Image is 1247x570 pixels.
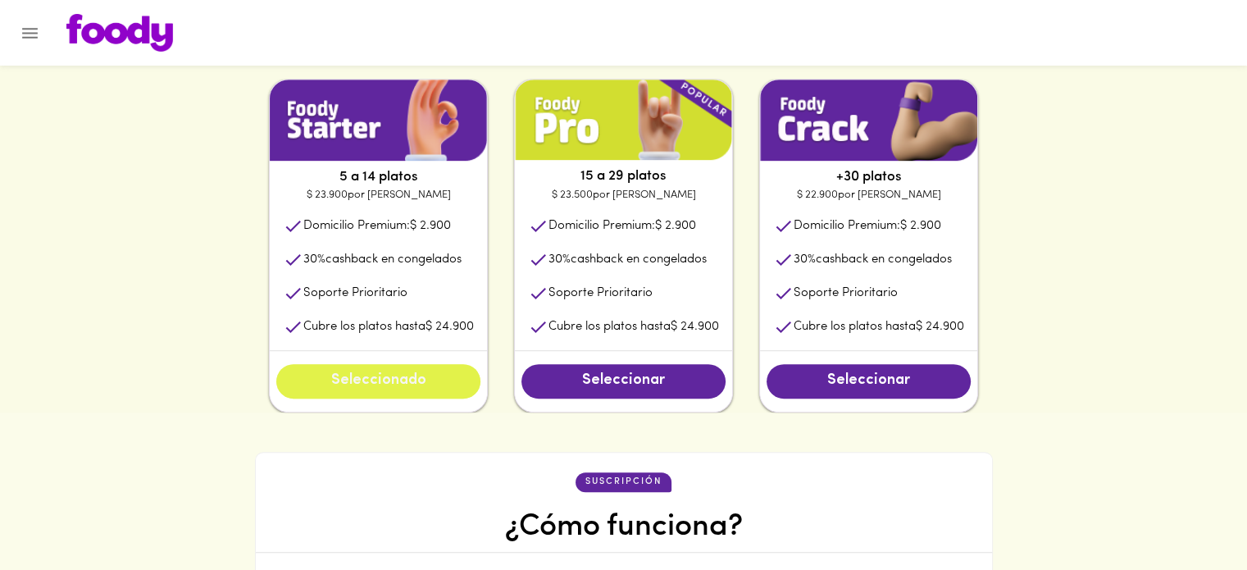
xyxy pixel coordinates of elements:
[794,217,941,235] p: Domicilio Premium:
[270,80,487,161] img: plan1
[760,167,977,187] p: +30 platos
[515,80,732,161] img: plan1
[521,364,726,399] button: Seleccionar
[303,217,451,235] p: Domicilio Premium:
[270,167,487,187] p: 5 a 14 platos
[515,187,732,203] p: $ 23.500 por [PERSON_NAME]
[303,318,474,335] p: Cubre los platos hasta $ 24.900
[410,220,451,232] span: $ 2.900
[1152,475,1231,554] iframe: Messagebird Livechat Widget
[794,318,964,335] p: Cubre los platos hasta $ 24.900
[303,253,325,266] span: 30 %
[538,372,709,390] span: Seleccionar
[10,13,50,53] button: Menu
[783,372,954,390] span: Seleccionar
[794,285,898,302] p: Soporte Prioritario
[303,285,407,302] p: Soporte Prioritario
[293,372,464,390] span: Seleccionado
[760,80,977,161] img: plan1
[548,251,707,268] p: cashback en congelados
[303,251,462,268] p: cashback en congelados
[767,364,971,399] button: Seleccionar
[548,285,653,302] p: Soporte Prioritario
[794,253,816,266] span: 30 %
[760,187,977,203] p: $ 22.900 por [PERSON_NAME]
[270,187,487,203] p: $ 23.900 por [PERSON_NAME]
[585,476,662,489] p: suscripción
[900,220,941,232] span: $ 2.900
[548,217,696,235] p: Domicilio Premium:
[794,251,952,268] p: cashback en congelados
[276,364,480,399] button: Seleccionado
[655,220,696,232] span: $ 2.900
[515,166,732,186] p: 15 a 29 platos
[548,318,719,335] p: Cubre los platos hasta $ 24.900
[505,508,743,546] h4: ¿Cómo funciona?
[66,14,173,52] img: logo.png
[548,253,571,266] span: 30 %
